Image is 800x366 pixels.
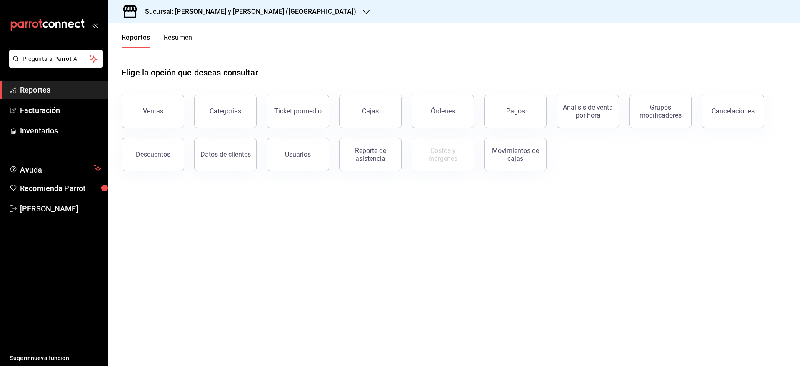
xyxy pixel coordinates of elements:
[339,95,402,128] a: Cajas
[143,107,163,115] div: Ventas
[412,138,474,171] button: Contrata inventarios para ver este reporte
[20,203,101,214] span: [PERSON_NAME]
[339,138,402,171] button: Reporte de asistencia
[557,95,619,128] button: Análisis de venta por hora
[362,106,379,116] div: Cajas
[122,95,184,128] button: Ventas
[22,55,90,63] span: Pregunta a Parrot AI
[712,107,755,115] div: Cancelaciones
[164,33,192,48] button: Resumen
[20,183,101,194] span: Recomienda Parrot
[412,95,474,128] button: Órdenes
[210,107,241,115] div: Categorías
[431,107,455,115] div: Órdenes
[267,138,329,171] button: Usuarios
[490,147,541,163] div: Movimientos de cajas
[20,105,101,116] span: Facturación
[267,95,329,128] button: Ticket promedio
[562,103,614,119] div: Análisis de venta por hora
[200,150,251,158] div: Datos de clientes
[506,107,525,115] div: Pagos
[484,138,547,171] button: Movimientos de cajas
[285,150,311,158] div: Usuarios
[122,66,258,79] h1: Elige la opción que deseas consultar
[417,147,469,163] div: Costos y márgenes
[6,60,102,69] a: Pregunta a Parrot AI
[20,84,101,95] span: Reportes
[9,50,102,68] button: Pregunta a Parrot AI
[136,150,170,158] div: Descuentos
[138,7,356,17] h3: Sucursal: [PERSON_NAME] y [PERSON_NAME] ([GEOGRAPHIC_DATA])
[629,95,692,128] button: Grupos modificadores
[345,147,396,163] div: Reporte de asistencia
[122,33,192,48] div: navigation tabs
[10,354,101,363] span: Sugerir nueva función
[20,125,101,136] span: Inventarios
[274,107,322,115] div: Ticket promedio
[194,95,257,128] button: Categorías
[635,103,686,119] div: Grupos modificadores
[92,22,98,28] button: open_drawer_menu
[122,138,184,171] button: Descuentos
[484,95,547,128] button: Pagos
[20,163,90,173] span: Ayuda
[702,95,764,128] button: Cancelaciones
[194,138,257,171] button: Datos de clientes
[122,33,150,48] button: Reportes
